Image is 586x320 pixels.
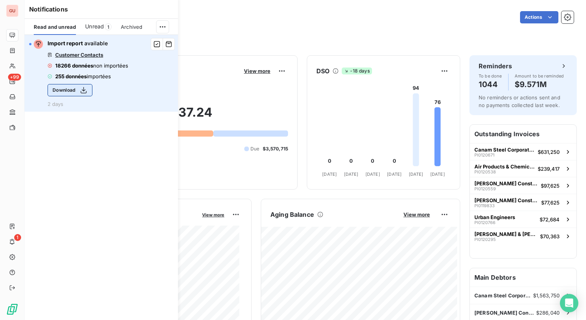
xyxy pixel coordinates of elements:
[541,200,560,206] span: $77,625
[387,172,402,177] tspan: [DATE]
[250,145,259,152] span: Due
[322,172,337,177] tspan: [DATE]
[520,11,558,23] button: Actions
[105,23,112,30] span: 1
[541,183,560,189] span: $97,625
[474,231,537,237] span: [PERSON_NAME] & [PERSON_NAME] Construction
[479,74,502,78] span: To be done
[560,294,578,312] div: Open Intercom Messenger
[470,194,576,211] button: [PERSON_NAME] ConstructionPI0119833$77,625
[244,68,270,74] span: View more
[365,172,380,177] tspan: [DATE]
[270,210,314,219] h6: Aging Balance
[48,84,92,96] button: Download
[515,78,564,91] h4: $9.571M
[474,153,494,157] span: PI0120671
[401,211,432,218] button: View more
[14,234,21,241] span: 1
[479,78,502,91] h4: 1044
[6,303,18,315] img: Logo LeanPay
[470,228,576,244] button: [PERSON_NAME] & [PERSON_NAME] ConstructionPI0120295$70,363
[474,292,533,299] span: Canam Steel Corporation ([GEOGRAPHIC_DATA])
[48,40,83,46] span: Import report
[34,24,76,30] span: Read and unread
[474,214,515,220] span: Urban Engineers
[342,68,372,74] span: -18 days
[263,145,288,152] span: $3,570,715
[474,237,496,242] span: PI0120295
[474,186,496,191] span: PI0120559
[540,233,560,239] span: $70,363
[474,310,536,316] span: [PERSON_NAME] Construction
[474,170,496,174] span: PI0120538
[403,211,430,218] span: View more
[29,5,173,14] h6: Notifications
[48,101,63,107] span: 2 days
[474,163,535,170] span: Air Products & Chemicals
[470,160,576,177] button: Air Products & ChemicalsPI0120538$239,417
[470,177,576,194] button: [PERSON_NAME] ConstructionPI0120559$97,625
[84,40,108,46] span: available
[85,23,104,30] span: Unread
[344,172,359,177] tspan: [DATE]
[515,74,564,78] span: Amount to be reminded
[87,73,111,79] span: importées
[242,68,273,74] button: View more
[470,125,576,143] h6: Outstanding Invoices
[479,94,560,108] span: No reminders or actions sent and no payments collected last week.
[538,166,560,172] span: $239,417
[474,203,495,208] span: PI0119833
[479,61,512,71] h6: Reminders
[536,310,560,316] span: $286,040
[25,35,178,112] button: Import report availableCustomer Contacts18266 donnéesnon importées255 donnéesimportéesDownload2 days
[470,211,576,228] button: Urban EngineersPI0120766$72,684
[121,24,142,30] span: Archived
[200,211,227,218] button: View more
[8,74,21,81] span: +99
[430,172,445,177] tspan: [DATE]
[93,63,128,69] span: non importées
[538,149,560,155] span: $631,250
[474,180,538,186] span: [PERSON_NAME] Construction
[470,143,576,160] button: Canam Steel Corporation ([GEOGRAPHIC_DATA])PI0120671$631,250
[316,66,329,76] h6: DSO
[202,212,224,218] span: View more
[6,5,18,17] div: GU
[55,73,87,79] span: 255 données
[55,52,103,58] span: Customer Contacts
[533,292,560,299] span: $1,563,750
[474,147,535,153] span: Canam Steel Corporation ([GEOGRAPHIC_DATA])
[470,268,576,287] h6: Main Debtors
[474,197,538,203] span: [PERSON_NAME] Construction
[55,63,93,69] span: 18266 données
[409,172,423,177] tspan: [DATE]
[540,216,560,223] span: $72,684
[474,220,495,225] span: PI0120766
